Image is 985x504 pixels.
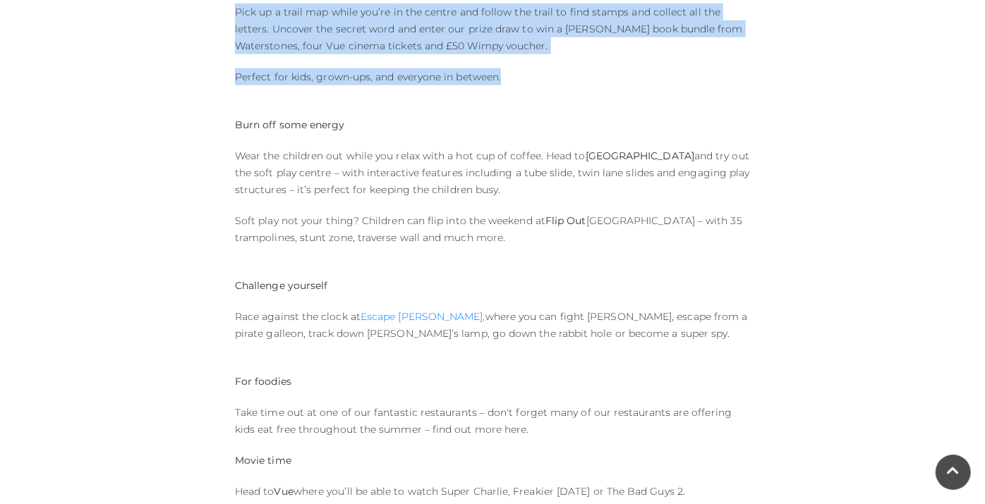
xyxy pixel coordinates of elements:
[586,149,694,162] strong: [GEOGRAPHIC_DATA]
[235,147,750,198] p: Wear the children out while you relax with a hot cup of coffee. Head to and try out the soft play...
[235,68,750,102] p: Perfect for kids, grown-ups, and everyone in between.
[545,214,586,227] strong: Flip Out
[235,404,750,438] p: Take time out at one of our fantastic restaurants – don't forget many of our restaurants are offe...
[235,454,291,467] strong: Movie time
[235,279,327,292] strong: Challenge yourself
[235,118,345,131] strong: Burn off some energy
[235,483,750,500] p: Head to where you’ll be able to watch Super Charlie, Freakier [DATE] or The Bad Guys 2.
[235,4,750,54] p: Pick up a trail map while you’re in the centre and follow the trail to find stamps and collect al...
[235,308,750,359] p: Race against the clock at where you can fight [PERSON_NAME], escape from a pirate galleon, track ...
[235,375,291,388] strong: For foodies
[235,212,750,263] p: Soft play not your thing? Children can flip into the weekend at [GEOGRAPHIC_DATA] – with 35 tramp...
[361,310,485,323] a: Escape [PERSON_NAME],
[274,485,294,498] strong: Vue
